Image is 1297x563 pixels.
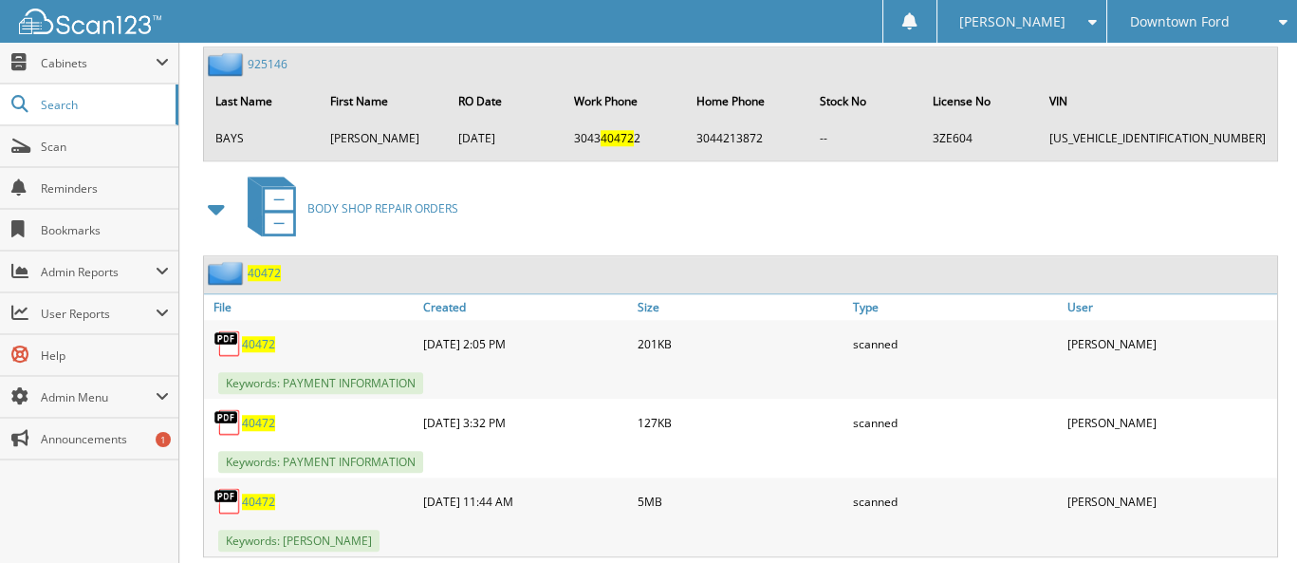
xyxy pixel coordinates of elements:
div: 5MB [633,482,847,520]
td: 3043 2 [565,122,685,154]
div: 127KB [633,403,847,441]
td: [US_VEHICLE_IDENTIFICATION_NUMBER] [1040,122,1275,154]
th: First Name [321,82,447,121]
td: BAYS [206,122,319,154]
span: Keywords: PAYMENT INFORMATION [218,372,423,394]
span: User Reports [41,306,156,322]
div: [DATE] 11:44 AM [418,482,633,520]
span: Announcements [41,431,169,447]
div: [PERSON_NAME] [1063,325,1277,363]
a: Size [633,294,847,320]
th: Work Phone [565,82,685,121]
th: VIN [1040,82,1275,121]
div: 201KB [633,325,847,363]
span: Help [41,347,169,364]
div: [PERSON_NAME] [1063,482,1277,520]
th: RO Date [449,82,563,121]
a: File [204,294,418,320]
a: 925146 [248,56,287,72]
span: Reminders [41,180,169,197]
a: 40472 [242,494,275,510]
img: PDF.png [213,487,242,516]
a: Type [848,294,1063,320]
div: [DATE] 3:32 PM [418,403,633,441]
span: BODY SHOP REPAIR ORDERS [307,200,458,216]
a: Created [418,294,633,320]
div: scanned [848,325,1063,363]
a: User [1063,294,1277,320]
span: Downtown Ford [1130,16,1230,28]
span: 40472 [601,130,634,146]
img: folder2.png [208,52,248,76]
th: Home Phone [687,82,807,121]
span: Bookmarks [41,222,169,238]
span: Scan [41,139,169,155]
div: 1 [156,432,171,447]
a: 40472 [242,336,275,352]
th: License No [923,82,1038,121]
td: 3ZE604 [923,122,1038,154]
a: BODY SHOP REPAIR ORDERS [236,171,458,246]
a: 40472 [248,265,281,281]
div: scanned [848,482,1063,520]
th: Stock No [810,82,922,121]
img: PDF.png [213,408,242,437]
span: Search [41,97,166,113]
td: -- [810,122,922,154]
div: [DATE] 2:05 PM [418,325,633,363]
span: [PERSON_NAME] [959,16,1065,28]
td: [DATE] [449,122,563,154]
td: 3044213872 [687,122,807,154]
span: Cabinets [41,55,156,71]
span: Keywords: [PERSON_NAME] [218,530,380,552]
img: PDF.png [213,329,242,358]
div: scanned [848,403,1063,441]
img: folder2.png [208,261,248,285]
a: 40472 [242,415,275,431]
span: Admin Reports [41,264,156,280]
td: [PERSON_NAME] [321,122,447,154]
img: scan123-logo-white.svg [19,9,161,34]
span: Admin Menu [41,389,156,405]
span: Keywords: PAYMENT INFORMATION [218,451,423,473]
th: Last Name [206,82,319,121]
div: [PERSON_NAME] [1063,403,1277,441]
